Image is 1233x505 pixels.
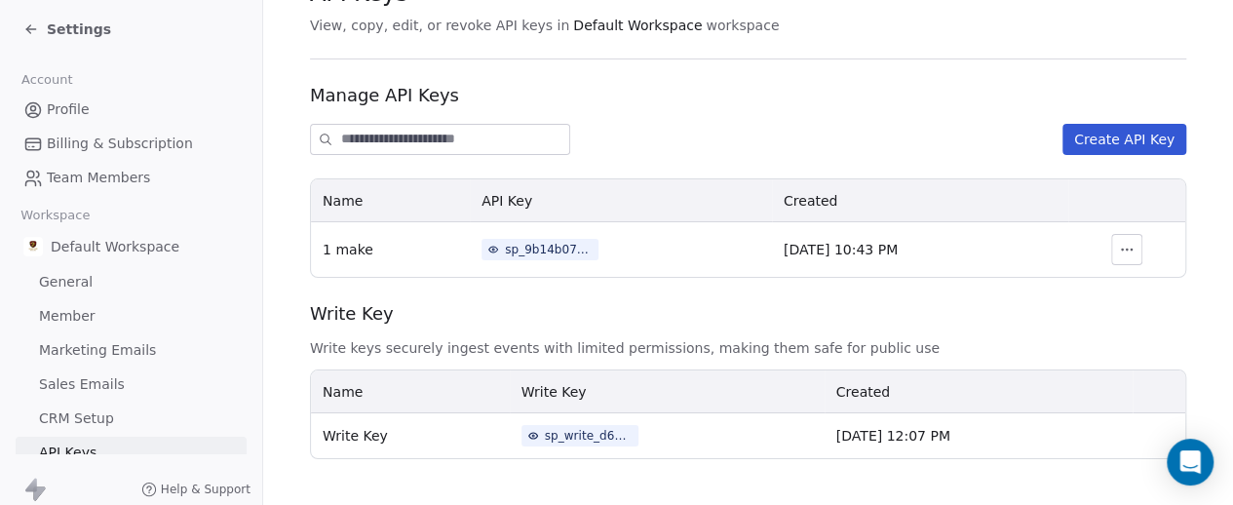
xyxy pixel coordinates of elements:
a: Sales Emails [16,369,247,401]
span: Write Key [310,301,1186,327]
div: sp_9b14b078407a4c8ab67cb9d5214225c6 [505,241,593,258]
span: Marketing Emails [39,340,156,361]
span: Name [323,384,363,400]
a: General [16,266,247,298]
a: Settings [23,19,111,39]
span: Write keys securely ingest events with limited permissions, making them safe for public use [310,338,1186,358]
span: Settings [47,19,111,39]
span: General [39,272,93,292]
span: Name [323,193,363,209]
span: Member [39,306,96,327]
a: CRM Setup [16,403,247,435]
span: Sales Emails [39,374,125,395]
span: Workspace [13,201,98,230]
span: Profile [47,99,90,120]
a: Team Members [16,162,247,194]
td: [DATE] 10:43 PM [772,222,1068,277]
span: CRM Setup [39,408,114,429]
span: View, copy, edit, or revoke API keys in workspace [310,16,1186,35]
span: 1 make [323,242,373,257]
td: [DATE] 12:07 PM [825,413,1134,458]
span: Manage API Keys [310,83,1186,108]
img: %C3%97%C2%9C%C3%97%C2%95%C3%97%C2%92%C3%97%C2%95%20%C3%97%C2%9E%C3%97%C2%9B%C3%97%C2%9C%C3%97%C2%... [23,237,43,256]
a: Help & Support [141,482,250,497]
span: Team Members [47,168,150,188]
span: API Keys [39,443,96,463]
span: Created [836,384,890,400]
span: Account [13,65,81,95]
span: Write Key [323,428,388,444]
button: Create API Key [1062,124,1186,155]
a: API Keys [16,437,247,469]
span: Help & Support [161,482,250,497]
span: Created [784,193,837,209]
span: API Key [482,193,532,209]
a: Billing & Subscription [16,128,247,160]
span: Write Key [521,384,587,400]
a: Marketing Emails [16,334,247,367]
a: Profile [16,94,247,126]
div: Open Intercom Messenger [1167,439,1214,486]
span: Default Workspace [573,16,702,35]
a: Member [16,300,247,332]
div: sp_write_d621c778a9314182a26edd414e63fc44 [545,427,633,445]
span: Default Workspace [51,237,179,256]
span: Billing & Subscription [47,134,193,154]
